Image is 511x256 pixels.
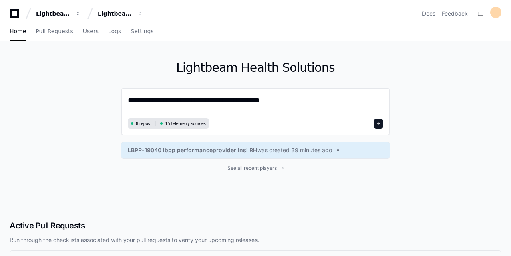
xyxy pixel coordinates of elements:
button: Lightbeam Health Solutions [95,6,146,21]
span: Users [83,29,99,34]
a: Docs [422,10,435,18]
button: Feedback [442,10,468,18]
span: 8 repos [136,121,150,127]
div: Lightbeam Health [36,10,70,18]
div: Lightbeam Health Solutions [98,10,132,18]
h2: Active Pull Requests [10,220,501,231]
a: Home [10,22,26,41]
span: LBPP-19040 lbpp performanceprovider insi RH [128,146,257,154]
span: 15 telemetry sources [165,121,205,127]
a: LBPP-19040 lbpp performanceprovider insi RHwas created 39 minutes ago [128,146,383,154]
span: See all recent players [227,165,277,171]
a: Users [83,22,99,41]
span: Home [10,29,26,34]
span: Pull Requests [36,29,73,34]
a: See all recent players [121,165,390,171]
span: was created 39 minutes ago [257,146,332,154]
h1: Lightbeam Health Solutions [121,60,390,75]
button: Lightbeam Health [33,6,84,21]
span: Settings [131,29,153,34]
a: Settings [131,22,153,41]
a: Pull Requests [36,22,73,41]
p: Run through the checklists associated with your pull requests to verify your upcoming releases. [10,236,501,244]
a: Logs [108,22,121,41]
span: Logs [108,29,121,34]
